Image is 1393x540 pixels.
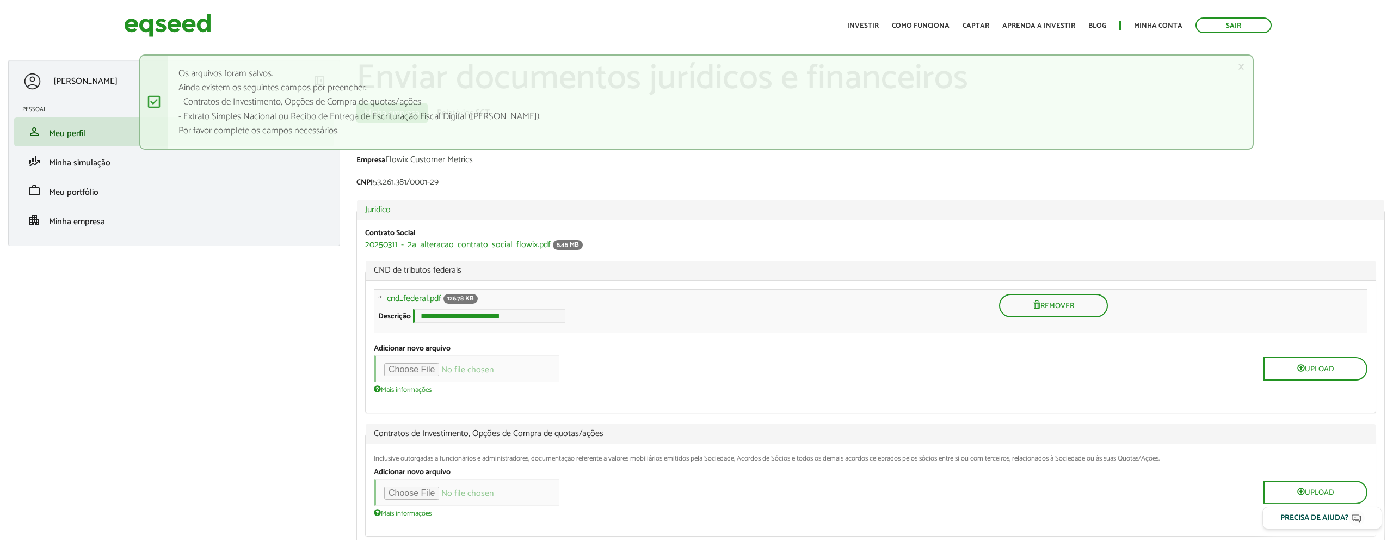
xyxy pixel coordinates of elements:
h2: Pessoal [22,106,334,113]
span: 5.45 MB [553,240,583,250]
a: Sair [1195,17,1272,33]
label: Adicionar novo arquivo [374,469,451,476]
span: apartment [28,213,41,226]
a: 20250311_-_2a_alteracao_contrato_social_flowix.pdf [365,241,551,249]
a: × [1238,61,1244,72]
span: finance_mode [28,155,41,168]
span: work [28,184,41,197]
a: finance_modeMinha simulação [22,155,326,168]
span: Minha empresa [49,214,105,229]
a: Aprenda a investir [1002,22,1075,29]
label: Empresa [356,157,385,164]
img: EqSeed [124,11,211,40]
label: Adicionar novo arquivo [374,345,451,353]
label: Descrição [378,313,411,321]
button: Remover [999,294,1108,317]
a: Captar [963,22,989,29]
a: Jurídico [365,206,1376,214]
span: Meu portfólio [49,185,98,200]
a: Mais informações [374,508,432,517]
li: Minha empresa [14,205,334,235]
li: Meu perfil [14,117,334,146]
li: Meu portfólio [14,176,334,205]
div: Inclusive outorgadas a funcionários e administradores, documentação referente a valores mobiliári... [374,455,1367,462]
span: person [28,125,41,138]
label: Contrato Social [365,230,416,237]
a: cnd_federal.pdf [387,294,441,303]
a: Arraste para reordenar [369,294,387,309]
p: [PERSON_NAME] [53,76,118,87]
button: Upload [1263,357,1367,381]
a: Minha conta [1134,22,1182,29]
a: Como funciona [892,22,950,29]
a: apartmentMinha empresa [22,213,326,226]
span: Contratos de Investimento, Opções de Compra de quotas/ações [374,429,1367,438]
a: workMeu portfólio [22,184,326,197]
span: CND de tributos federais [374,266,1367,275]
a: Investir [847,22,879,29]
span: Meu perfil [49,126,85,141]
a: Blog [1088,22,1106,29]
span: Minha simulação [49,156,110,170]
button: Upload [1263,481,1367,504]
a: personMeu perfil [22,125,326,138]
a: Mais informações [374,385,432,394]
li: Minha simulação [14,146,334,176]
div: Flowix Customer Metrics [356,156,1385,167]
div: Os arquivos foram salvos. Ainda existem os seguintes campos por preencher: - Contratos de Investi... [139,54,1254,150]
div: 53.261.381/0001-29 [356,178,1385,189]
span: 126.78 KB [443,294,478,304]
label: CNPJ [356,179,373,187]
